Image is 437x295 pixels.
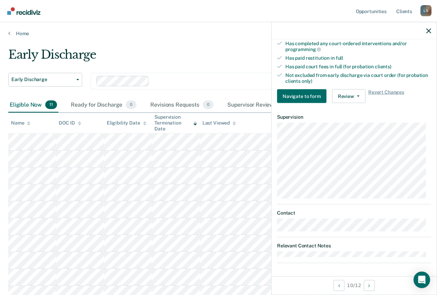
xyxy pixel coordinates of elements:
[272,276,437,294] div: 10 / 12
[59,120,81,126] div: DOC ID
[285,40,431,52] div: Has completed any court-ordered interventions and/or
[8,98,58,113] div: Eligible Now
[45,100,57,109] span: 11
[368,89,404,103] span: Revert Changes
[285,72,431,84] div: Not excluded from early discharge via court order (for probation clients
[203,100,213,109] span: 0
[11,77,74,82] span: Early Discharge
[364,280,375,291] button: Next Opportunity
[11,120,30,126] div: Name
[277,243,431,249] dt: Relevant Contact Notes
[8,30,429,37] a: Home
[333,280,344,291] button: Previous Opportunity
[332,89,365,103] button: Review
[336,55,343,61] span: full
[285,55,431,61] div: Has paid restitution in
[8,48,402,67] div: Early Discharge
[302,78,312,83] span: only)
[226,98,289,113] div: Supervisor Review
[7,7,40,15] img: Recidiviz
[126,100,136,109] span: 0
[285,47,321,52] span: programming
[154,114,197,131] div: Supervision Termination Date
[285,63,431,69] div: Has paid court fees in full (for probation
[69,98,138,113] div: Ready for Discharge
[420,5,431,16] button: Profile dropdown button
[277,89,329,103] a: Navigate to form link
[277,89,326,103] button: Navigate to form
[202,120,236,126] div: Last Viewed
[277,210,431,216] dt: Contact
[414,272,430,288] div: Open Intercom Messenger
[375,63,391,69] span: clients)
[277,114,431,120] dt: Supervision
[420,5,431,16] div: L S
[149,98,215,113] div: Revisions Requests
[107,120,146,126] div: Eligibility Date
